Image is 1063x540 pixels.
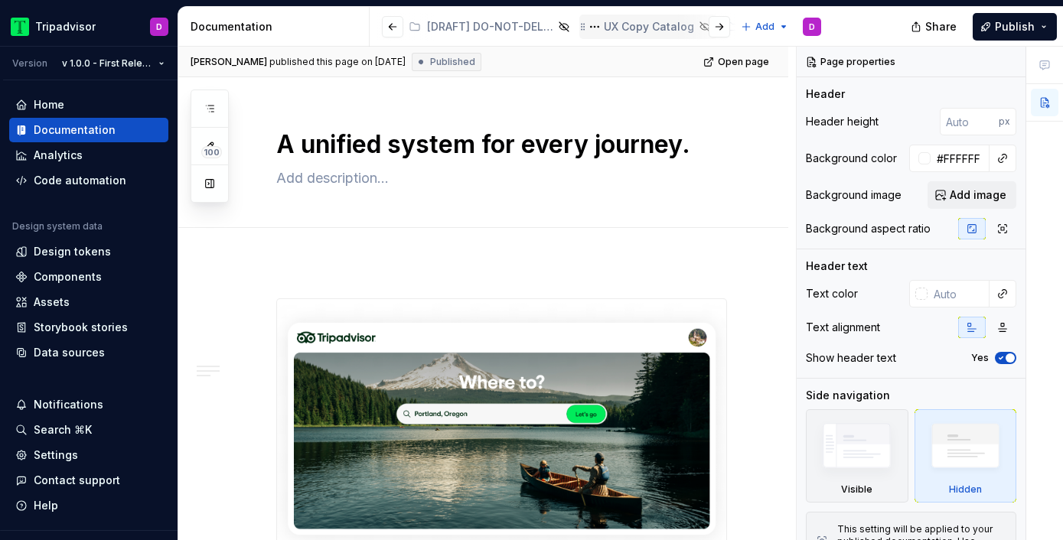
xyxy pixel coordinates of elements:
div: Hidden [915,409,1017,503]
span: Add image [950,187,1006,203]
span: v 1.0.0 - First Release [62,57,152,70]
div: D [156,21,162,33]
button: Search ⌘K [9,418,168,442]
div: Background image [806,187,902,203]
span: Published [430,56,475,68]
div: Help [34,498,58,513]
input: Auto [928,280,990,307]
span: 100 [201,146,222,158]
button: Contact support [9,468,168,493]
a: Settings [9,443,168,467]
span: Open page [718,56,769,68]
button: Share [903,13,967,41]
button: TripadvisorD [3,10,174,43]
div: Analytics [34,148,83,163]
button: Add [736,16,794,37]
div: Background color [806,151,897,166]
input: Auto [931,145,990,172]
button: Add image [928,181,1016,209]
a: Analytics [9,143,168,168]
a: Assets [9,290,168,314]
button: Help [9,493,168,518]
div: Hidden [949,483,982,496]
a: Design tokens [9,239,168,264]
a: UX Copy Catalog [579,15,717,39]
div: Visible [841,483,872,496]
button: Notifications [9,392,168,417]
div: Home [34,97,64,112]
div: Documentation [191,19,363,34]
img: 0ed0e8b8-9446-497d-bad0-376821b19aa5.png [11,18,29,36]
input: Auto [940,108,999,135]
button: Publish [973,13,1057,41]
span: Add [755,21,774,33]
a: Code automation [9,168,168,193]
a: Data sources [9,340,168,365]
a: Storybook stories [9,315,168,340]
span: Publish [995,19,1035,34]
div: Documentation [34,122,116,138]
label: Yes [971,352,989,364]
div: [DRAFT] DO-NOT-DELETE [PERSON_NAME] test - DS viewer [427,19,553,34]
div: Storybook stories [34,320,128,335]
div: Data sources [34,345,105,360]
div: Settings [34,447,78,463]
div: Text alignment [806,320,880,335]
div: Contact support [34,473,120,488]
div: UX Copy Catalog [604,19,694,34]
div: Design tokens [34,244,111,259]
div: Design system data [12,220,103,233]
a: Documentation [9,118,168,142]
div: Components [34,269,102,285]
span: Share [925,19,957,34]
div: Tripadvisor [35,19,96,34]
div: Side navigation [806,388,890,403]
div: Assets [34,294,70,310]
span: [PERSON_NAME] [191,56,267,68]
a: Home [9,93,168,117]
div: Header height [806,114,879,129]
div: Header text [806,259,868,274]
a: Components [9,265,168,289]
div: Visible [806,409,908,503]
textarea: A unified system for every journey. [273,126,724,163]
div: Notifications [34,397,103,412]
a: Open page [699,51,776,73]
div: published this page on [DATE] [269,56,406,68]
button: v 1.0.0 - First Release [55,53,171,74]
div: Background aspect ratio [806,221,931,236]
div: Show header text [806,350,896,366]
div: Header [806,86,845,102]
div: Version [12,57,47,70]
div: Code automation [34,173,126,188]
div: Text color [806,286,858,301]
div: Search ⌘K [34,422,92,438]
p: px [999,115,1010,128]
div: D [809,21,815,33]
a: [DRAFT] DO-NOT-DELETE [PERSON_NAME] test - DS viewer [403,15,576,39]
